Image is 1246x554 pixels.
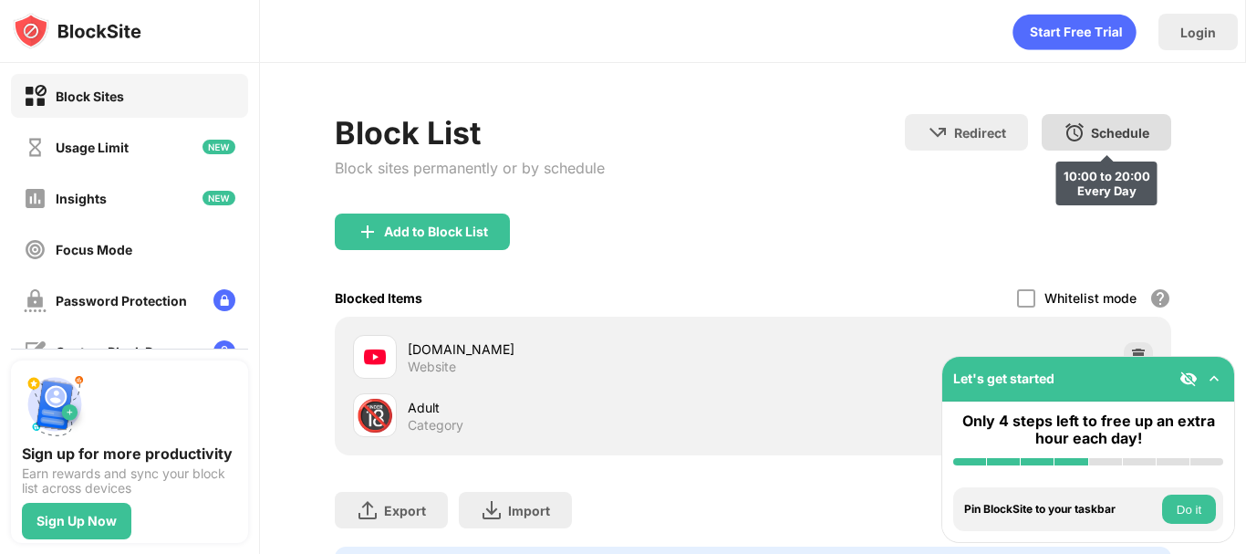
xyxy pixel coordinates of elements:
div: Redirect [954,125,1006,141]
div: Sign up for more productivity [22,444,237,463]
div: Only 4 steps left to free up an extra hour each day! [953,413,1223,447]
img: time-usage-off.svg [24,136,47,159]
div: Schedule [1091,125,1149,141]
div: Block sites permanently or by schedule [335,159,605,177]
div: Website [408,359,456,375]
div: Blocked Items [335,290,422,306]
div: Earn rewards and sync your block list across devices [22,466,237,496]
div: Pin BlockSite to your taskbar [964,503,1158,516]
img: block-on.svg [24,85,47,108]
img: new-icon.svg [202,191,235,205]
div: Custom Block Page [56,344,176,360]
div: Whitelist mode [1044,290,1137,306]
img: omni-setup-toggle.svg [1205,370,1223,388]
div: Password Protection [56,293,187,308]
div: Block List [335,114,605,152]
img: focus-off.svg [24,238,47,261]
div: animation [1012,14,1137,50]
div: Login [1180,25,1216,40]
img: favicons [364,346,386,368]
div: 🔞 [356,397,394,434]
img: insights-off.svg [24,187,47,210]
div: Let's get started [953,371,1054,386]
div: Usage Limit [56,140,129,155]
div: Category [408,417,463,434]
div: Insights [56,191,107,206]
div: [DOMAIN_NAME] [408,340,753,359]
div: Export [384,503,426,518]
div: Block Sites [56,89,124,104]
button: Do it [1162,495,1216,524]
div: Focus Mode [56,242,132,257]
img: customize-block-page-off.svg [24,340,47,363]
img: lock-menu.svg [213,289,235,311]
img: logo-blocksite.svg [13,13,141,49]
div: Sign Up Now [36,514,117,528]
div: Adult [408,398,753,417]
div: Import [508,503,550,518]
img: lock-menu.svg [213,340,235,362]
div: Every Day [1064,183,1150,198]
div: Add to Block List [384,225,488,239]
img: new-icon.svg [202,140,235,154]
img: push-signup.svg [22,371,88,437]
div: 10:00 to 20:00 [1064,169,1150,183]
img: password-protection-off.svg [24,289,47,312]
img: eye-not-visible.svg [1179,370,1198,388]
